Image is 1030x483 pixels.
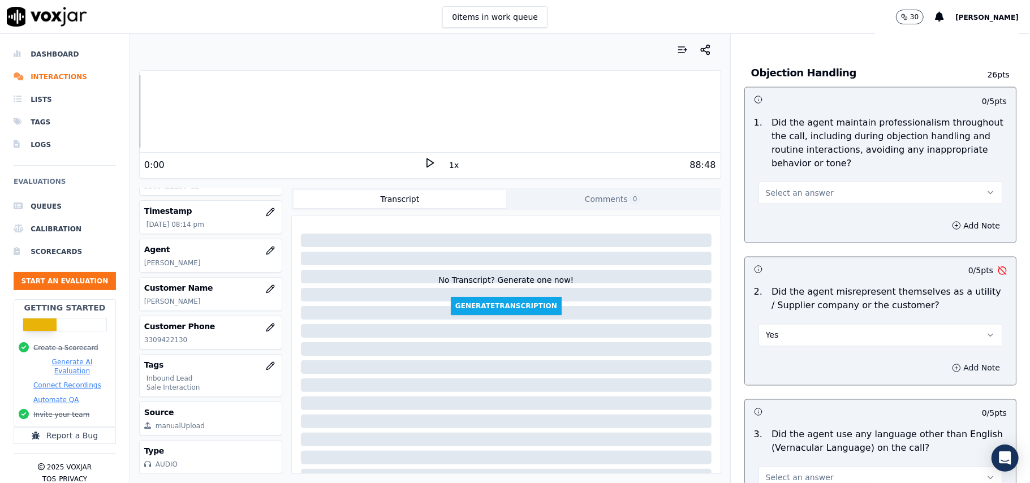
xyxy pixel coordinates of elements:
p: Did the agent maintain professionalism throughout the call, including during objection handling a... [772,116,1007,170]
div: No Transcript? Generate one now! [438,274,574,297]
button: Connect Recordings [33,381,101,390]
a: Scorecards [14,240,116,263]
h3: Timestamp [144,205,277,217]
p: [PERSON_NAME] [144,297,277,306]
button: Add Note [945,218,1007,234]
button: GenerateTranscription [451,297,562,315]
p: 0 / 5 pts [982,408,1007,419]
span: Select an answer [766,187,834,199]
div: Open Intercom Messenger [992,445,1019,472]
p: 3 . [749,428,767,455]
button: Comments [506,190,719,208]
span: [PERSON_NAME] [955,14,1019,21]
h3: Customer Name [144,282,277,294]
span: Yes [766,330,779,341]
button: 0items in work queue [442,6,548,28]
a: Calibration [14,218,116,240]
p: Inbound Lead [146,374,277,383]
h3: Tags [144,359,277,370]
button: Automate QA [33,395,79,404]
a: Interactions [14,66,116,88]
h2: Getting Started [24,302,105,313]
a: Dashboard [14,43,116,66]
p: 3309422130 [144,335,277,344]
button: Start an Evaluation [14,272,116,290]
a: Logs [14,133,116,156]
p: [DATE] 08:14 pm [146,220,277,229]
p: 0 / 5 pts [982,96,1007,107]
img: voxjar logo [7,7,87,27]
p: 2 . [749,286,767,313]
h3: Agent [144,244,277,255]
p: 26 pts [967,69,1010,80]
button: Create a Scorecard [33,343,98,352]
h3: Type [144,445,277,456]
p: [PERSON_NAME] [144,258,277,268]
a: Queues [14,195,116,218]
p: 1 . [749,116,767,170]
div: AUDIO [156,460,178,469]
button: 1x [447,157,461,173]
p: 2025 Voxjar [47,463,92,472]
p: Did the agent use any language other than English (Vernacular Language) on the call? [772,428,1007,455]
button: Report a Bug [14,427,116,444]
div: 88:48 [689,158,716,172]
button: Generate AI Evaluation [33,357,111,376]
h3: Objection Handling [751,66,967,80]
button: Transcript [294,190,506,208]
button: 30 [896,10,935,24]
div: manualUpload [156,421,205,430]
h3: Customer Phone [144,321,277,332]
p: Did the agent misrepresent themselves as a utility / Supplier company or the customer? [772,286,1007,313]
p: 30 [910,12,919,21]
span: 0 [630,194,640,204]
h6: Evaluations [14,175,116,195]
h3: Source [144,407,277,418]
p: 0 / 5 pts [968,265,993,277]
button: Invite your team [33,410,89,419]
p: Sale Interaction [146,383,277,392]
button: 30 [896,10,924,24]
div: 0:00 [144,158,165,172]
a: Lists [14,88,116,111]
button: [PERSON_NAME] [955,10,1030,24]
a: Tags [14,111,116,133]
button: Add Note [945,360,1007,376]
